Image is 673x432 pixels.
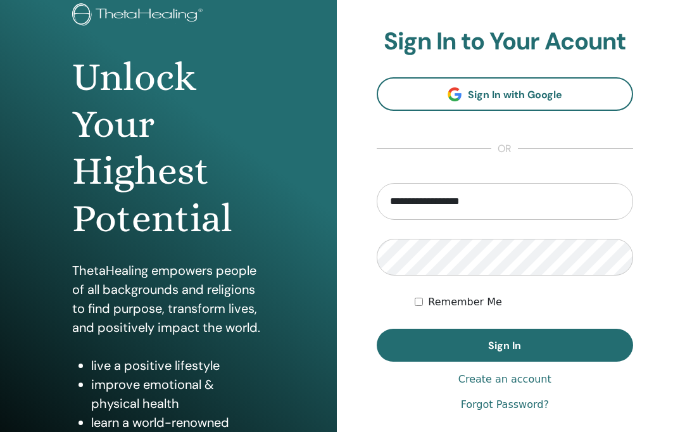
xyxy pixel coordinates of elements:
label: Remember Me [428,295,502,310]
h1: Unlock Your Highest Potential [72,54,265,243]
a: Forgot Password? [461,397,549,412]
p: ThetaHealing empowers people of all backgrounds and religions to find purpose, transform lives, a... [72,261,265,337]
button: Sign In [377,329,634,362]
h2: Sign In to Your Acount [377,27,634,56]
li: improve emotional & physical health [91,375,265,413]
a: Create an account [458,372,551,387]
span: Sign In [488,339,521,352]
span: Sign In with Google [468,88,562,101]
a: Sign In with Google [377,77,634,111]
li: live a positive lifestyle [91,356,265,375]
span: or [491,141,518,156]
div: Keep me authenticated indefinitely or until I manually logout [415,295,633,310]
